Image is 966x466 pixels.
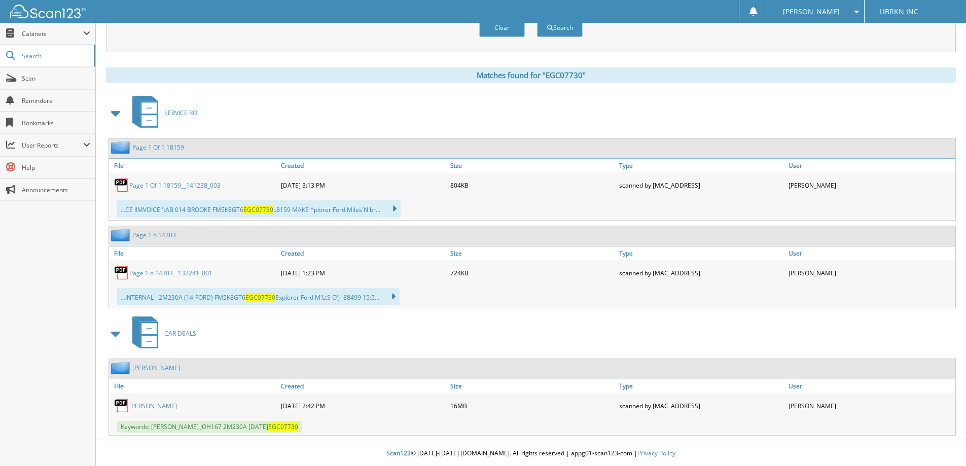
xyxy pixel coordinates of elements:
div: ...INTERNAL - 2M230A (14-FORD) FM5K8GT6 Explorer Ford M'LtS O'J- 88499 15:5... [117,288,400,305]
div: [DATE] 1:23 PM [278,263,448,283]
div: scanned by [MAC_ADDRESS] [617,175,786,195]
a: [PERSON_NAME] [129,402,177,410]
div: 16MB [448,396,617,416]
a: Created [278,159,448,172]
span: LIBRKN INC [879,9,918,15]
a: User [786,379,955,393]
span: Help [22,163,90,172]
div: [DATE] 2:42 PM [278,396,448,416]
div: [DATE] 3:13 PM [278,175,448,195]
div: [PERSON_NAME] [786,175,955,195]
a: Type [617,159,786,172]
a: User [786,159,955,172]
span: Scan [22,74,90,83]
div: scanned by [MAC_ADDRESS] [617,396,786,416]
a: [PERSON_NAME] [132,364,180,372]
a: Page 1 Of 1 18159__141238_003 [129,181,221,190]
span: CAR DEALS [164,329,196,338]
a: Created [278,246,448,260]
span: Keywords: [PERSON_NAME] JOH167 2M230A [DATE] [117,421,302,433]
img: scan123-logo-white.svg [10,5,86,18]
div: 804KB [448,175,617,195]
a: SERVICE RO [126,93,197,133]
a: Type [617,379,786,393]
a: Privacy Policy [637,449,675,457]
img: PDF.png [114,398,129,413]
a: Page 1 o 14303 [132,231,176,239]
div: [PERSON_NAME] [786,263,955,283]
div: [PERSON_NAME] [786,396,955,416]
img: folder2.png [111,141,132,154]
div: ...CE IIMVOICE 'tAB 014 BROOKE FM5K8GT6 :.8159 MAKE ^plorer Ford Miles'N br... [117,200,401,218]
span: Reminders [22,96,90,105]
a: File [109,246,278,260]
span: Cabinets [22,29,83,38]
div: Matches found for "EGC07730" [106,67,956,83]
img: PDF.png [114,177,129,193]
span: Announcements [22,186,90,194]
div: © [DATE]-[DATE] [DOMAIN_NAME]. All rights reserved | appg01-scan123-com | [96,441,966,466]
span: Search [22,52,89,60]
div: scanned by [MAC_ADDRESS] [617,263,786,283]
span: SERVICE RO [164,109,197,117]
a: Type [617,246,786,260]
a: Created [278,379,448,393]
a: File [109,159,278,172]
a: Page 1 Of 1 18159 [132,143,184,152]
span: Scan123 [386,449,411,457]
span: Bookmarks [22,119,90,127]
a: User [786,246,955,260]
button: Search [537,18,583,37]
button: Clear [479,18,525,37]
a: File [109,379,278,393]
span: [PERSON_NAME] [783,9,840,15]
div: 724KB [448,263,617,283]
iframe: Chat Widget [915,417,966,466]
a: Page 1 o 14303__132241_001 [129,269,212,277]
img: PDF.png [114,265,129,280]
span: EGC07730 [268,422,298,431]
img: folder2.png [111,229,132,241]
a: CAR DEALS [126,313,196,353]
span: User Reports [22,141,83,150]
a: Size [448,159,617,172]
a: Size [448,246,617,260]
span: EGC07730 [243,205,273,214]
span: EGC07730 [245,293,275,302]
a: Size [448,379,617,393]
img: folder2.png [111,362,132,374]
